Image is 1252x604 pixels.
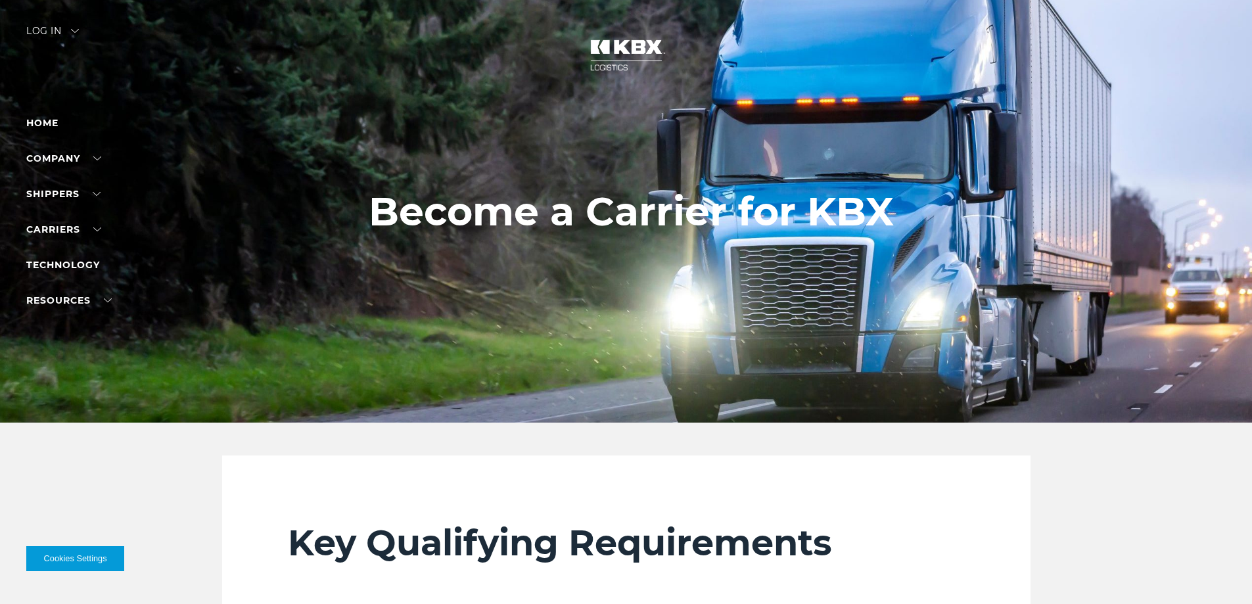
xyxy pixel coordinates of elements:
[26,294,112,306] a: RESOURCES
[26,188,101,200] a: SHIPPERS
[26,117,58,129] a: Home
[577,26,676,84] img: kbx logo
[71,29,79,33] img: arrow
[26,223,101,235] a: Carriers
[288,521,965,565] h2: Key Qualifying Requirements
[26,546,124,571] button: Cookies Settings
[26,26,79,45] div: Log in
[26,259,100,271] a: Technology
[26,152,101,164] a: Company
[369,189,894,234] h1: Become a Carrier for KBX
